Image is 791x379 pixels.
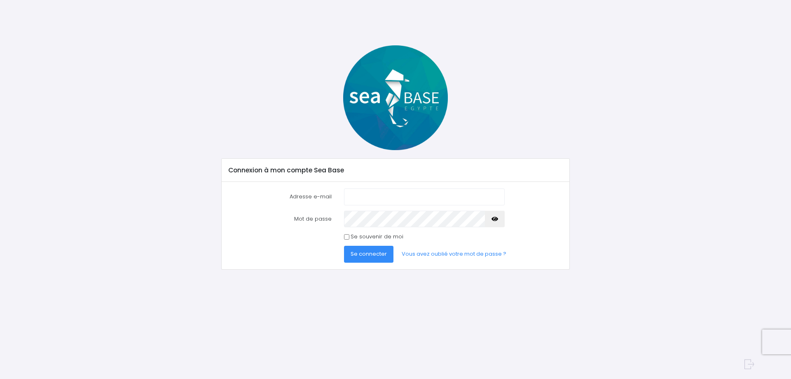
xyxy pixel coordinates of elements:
label: Se souvenir de moi [351,233,403,241]
button: Se connecter [344,246,393,262]
a: Vous avez oublié votre mot de passe ? [395,246,513,262]
span: Se connecter [351,250,387,258]
div: Connexion à mon compte Sea Base [222,159,569,182]
label: Mot de passe [222,211,338,227]
label: Adresse e-mail [222,188,338,205]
